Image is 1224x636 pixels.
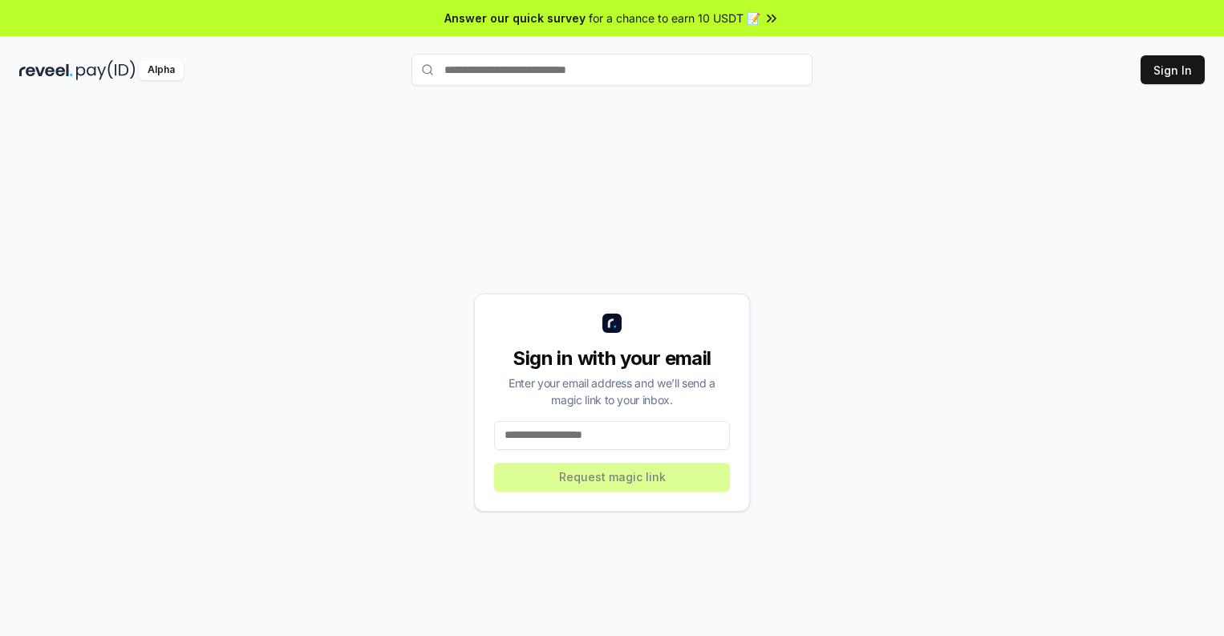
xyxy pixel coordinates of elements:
[1141,55,1205,84] button: Sign In
[76,60,136,80] img: pay_id
[19,60,73,80] img: reveel_dark
[602,314,622,333] img: logo_small
[589,10,760,26] span: for a chance to earn 10 USDT 📝
[494,346,730,371] div: Sign in with your email
[494,375,730,408] div: Enter your email address and we’ll send a magic link to your inbox.
[139,60,184,80] div: Alpha
[444,10,586,26] span: Answer our quick survey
